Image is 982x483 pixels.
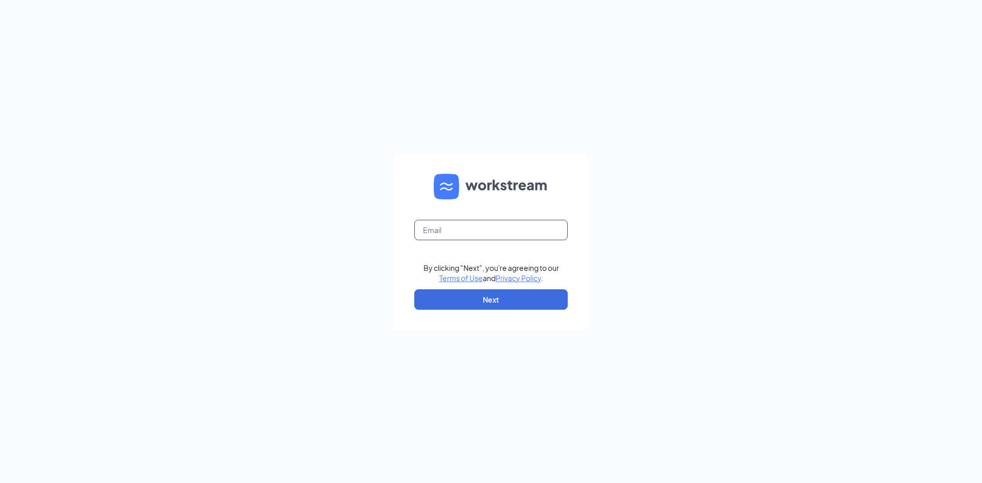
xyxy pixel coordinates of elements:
[423,263,559,283] div: By clicking "Next", you're agreeing to our and .
[439,273,483,283] a: Terms of Use
[414,289,568,310] button: Next
[434,174,548,199] img: WS logo and Workstream text
[496,273,541,283] a: Privacy Policy
[414,220,568,240] input: Email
